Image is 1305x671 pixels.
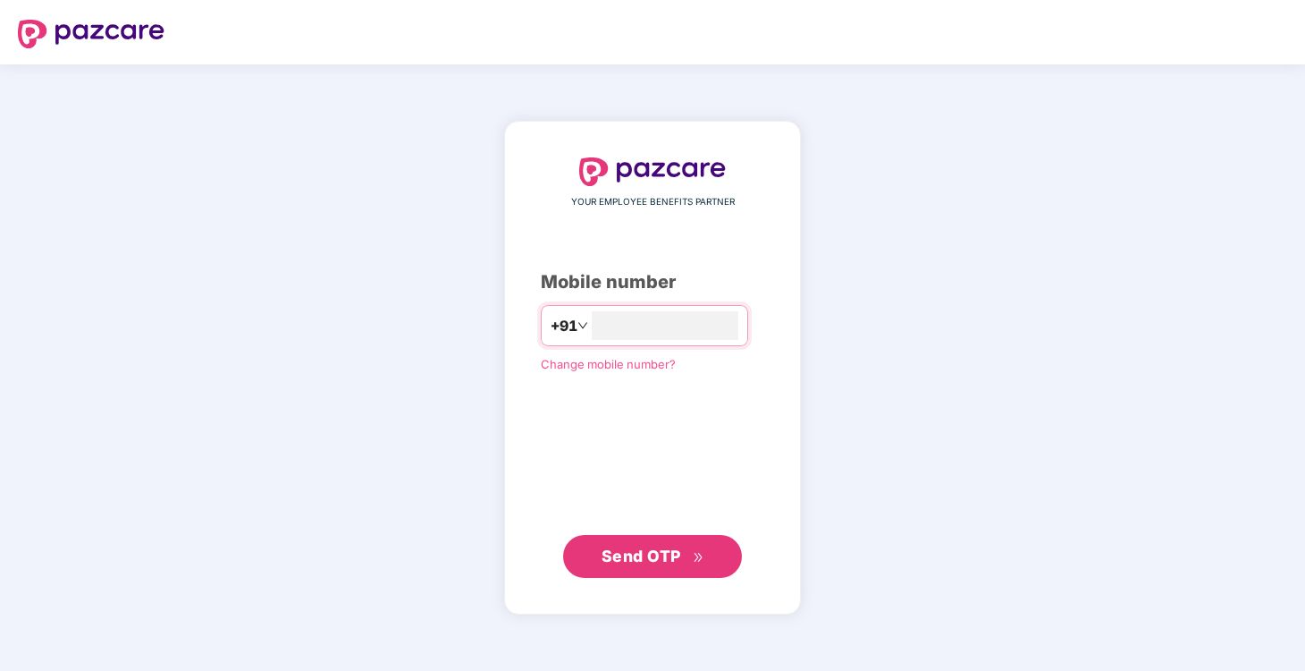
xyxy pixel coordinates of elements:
[18,20,164,48] img: logo
[563,535,742,578] button: Send OTPdouble-right
[693,552,704,564] span: double-right
[602,547,681,565] span: Send OTP
[571,195,735,209] span: YOUR EMPLOYEE BENEFITS PARTNER
[551,315,577,337] span: +91
[541,268,764,296] div: Mobile number
[541,357,676,371] a: Change mobile number?
[579,157,726,186] img: logo
[577,320,588,331] span: down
